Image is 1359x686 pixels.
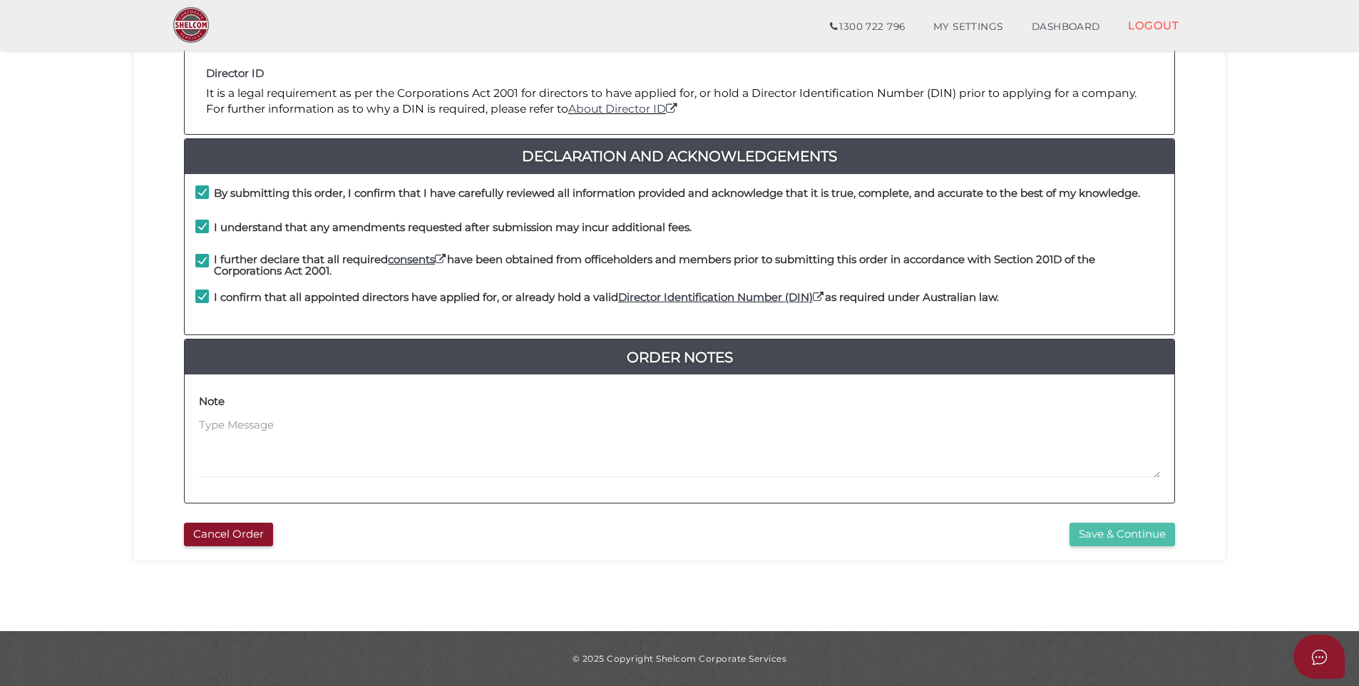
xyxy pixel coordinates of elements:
[214,254,1164,277] h4: I further declare that all required have been obtained from officeholders and members prior to su...
[184,523,273,546] button: Cancel Order
[1293,635,1345,679] button: Open asap
[816,13,919,41] a: 1300 722 796
[206,86,1153,118] p: It is a legal requirement as per the Corporations Act 2001 for directors to have applied for, or ...
[1070,523,1175,546] button: Save & Continue
[206,68,1153,80] h4: Director ID
[568,102,679,116] a: About Director ID
[214,188,1140,200] h4: By submitting this order, I confirm that I have carefully reviewed all information provided and a...
[1017,13,1114,41] a: DASHBOARD
[145,652,1214,665] div: © 2025 Copyright Shelcom Corporate Services
[199,396,225,408] h4: Note
[185,346,1174,369] a: Order Notes
[919,13,1017,41] a: MY SETTINGS
[1114,11,1193,40] a: LOGOUT
[214,222,692,234] h4: I understand that any amendments requested after submission may incur additional fees.
[214,292,999,304] h4: I confirm that all appointed directors have applied for, or already hold a valid as required unde...
[388,252,447,266] a: consents
[618,290,825,304] a: Director Identification Number (DIN)
[185,145,1174,168] a: Declaration And Acknowledgements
